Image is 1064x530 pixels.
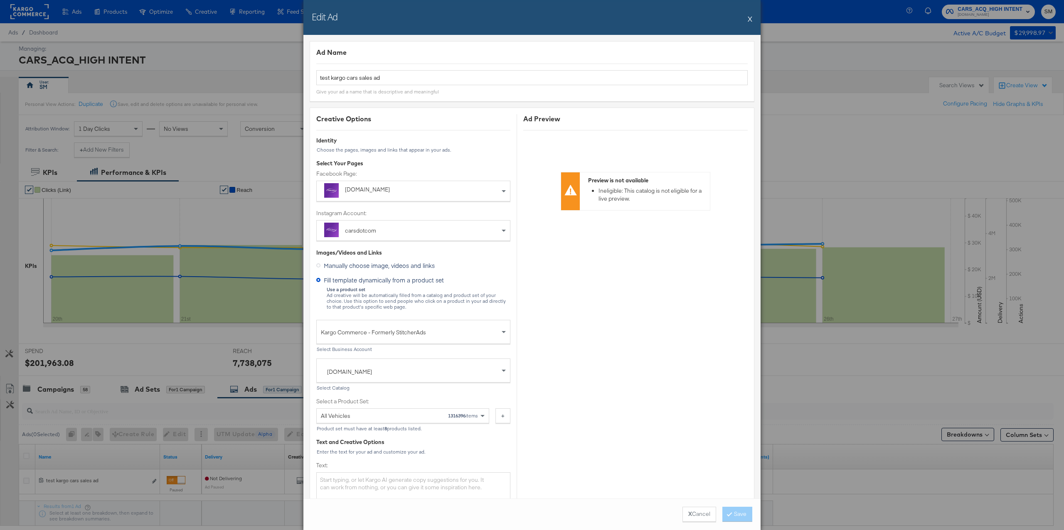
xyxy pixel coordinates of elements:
div: [DOMAIN_NAME] [345,186,446,194]
div: Identity [316,137,510,145]
button: + [495,408,510,423]
div: [DOMAIN_NAME] [327,368,372,376]
strong: 1316396 [448,412,465,419]
div: Give your ad a name that is descriptive and meaningful [316,88,439,95]
div: Enter the text for your ad and customize your ad. [316,449,510,455]
div: Images/Videos and Links [316,249,510,257]
div: Select Business Account [316,346,510,352]
div: carsdotcom [345,227,376,235]
div: Text and Creative Options [316,438,510,446]
button: XCancel [682,507,716,522]
li: Ineligible: This catalog is not eligible for a live preview. [598,187,706,202]
div: Product set must have at least products listed. [316,426,510,432]
div: Select Your Pages [316,159,510,167]
span: Manually choose image, videos and links [324,261,435,270]
label: Text: [316,461,510,469]
label: Instagram Account: [316,209,510,217]
button: X [748,10,752,27]
strong: + [501,412,505,419]
div: Preview is not available [588,177,706,184]
div: All Vehicles [321,409,350,423]
div: Ad creative will be automatically filled from a catalog and product set of your choice. Use this ... [326,287,510,310]
label: Facebook Page: [316,170,510,178]
strong: X [688,510,692,518]
div: Ad Preview [523,114,748,124]
div: Ad Name [316,48,748,57]
strong: Use a product set [327,286,365,292]
strong: 8 [384,425,387,432]
label: Select a Product Set: [316,397,489,405]
div: Select Catalog [316,385,510,391]
div: Choose the pages, images and links that appear in your ads. [316,147,510,153]
span: Kargo Commerce - Formerly StitcherAds [321,325,500,339]
div: Creative Options [316,114,510,124]
span: Fill template dynamically from a product set [324,276,444,284]
h2: Edit Ad [312,10,337,23]
input: Name your ad ... [316,70,748,86]
div: items [448,413,478,419]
